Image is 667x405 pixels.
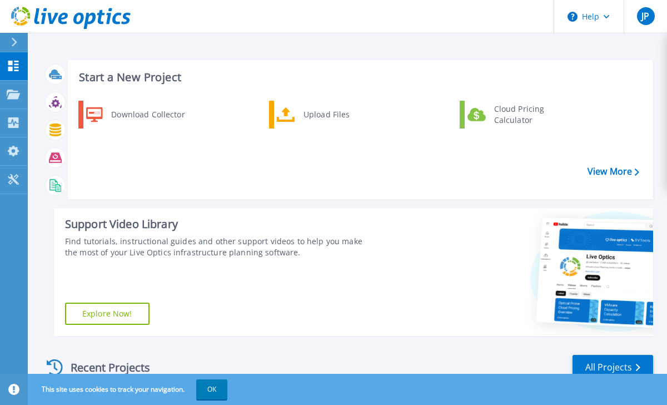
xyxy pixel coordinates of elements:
div: Find tutorials, instructional guides and other support videos to help you make the most of your L... [65,236,376,258]
a: Cloud Pricing Calculator [460,101,574,129]
button: OK [196,379,227,399]
a: Download Collector [78,101,192,129]
a: Explore Now! [65,303,150,325]
div: Cloud Pricing Calculator [489,103,571,126]
span: This site uses cookies to track your navigation. [31,379,227,399]
div: Download Collector [106,103,190,126]
div: Recent Projects [43,354,165,381]
a: All Projects [573,355,653,380]
a: View More [588,166,639,177]
a: Upload Files [269,101,383,129]
span: JP [641,12,649,21]
div: Support Video Library [65,217,376,231]
h3: Start a New Project [79,71,639,83]
div: Upload Files [298,103,380,126]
